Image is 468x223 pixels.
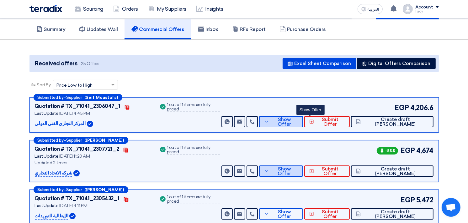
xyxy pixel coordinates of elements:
span: EGP [395,103,409,113]
h5: Purchase Orders [279,26,326,33]
button: Submit Offer [304,165,350,177]
a: My Suppliers [143,2,191,16]
a: Updates Wall [72,19,125,39]
button: العربية [358,4,383,14]
span: Supplier [66,138,82,142]
div: – [34,137,128,144]
span: Supplier [66,95,82,99]
span: Last Update [35,203,59,208]
span: Submit Offer [316,210,345,219]
p: شركة الاتحاد التجاري [35,170,72,177]
span: العربية [368,7,379,12]
a: RFx Report [225,19,273,39]
span: Create draft [PERSON_NAME] [362,167,428,176]
img: Verified Account [69,213,76,219]
p: الإيطالية للتوريدات [35,212,68,220]
span: Submitted by [38,95,64,99]
h5: Inbox [198,26,218,33]
span: Show Offer [271,117,298,127]
button: Create draft [PERSON_NAME] [351,208,433,220]
span: Create draft [PERSON_NAME] [362,210,428,219]
span: Submit Offer [316,117,345,127]
div: Updated 2 times [35,160,151,166]
div: Quotation # TX_71041_2305432_1 [35,195,120,202]
span: EGP [401,145,415,156]
button: Excel Sheet Comparison [283,58,356,69]
a: Insights [191,2,228,16]
div: 1 out of 1 items are fully priced [167,195,220,204]
img: profile_test.png [403,4,413,14]
a: Orders [108,2,143,16]
button: Show Offer [259,165,303,177]
span: 4,206.6 [410,103,433,113]
b: (Seif Moustafa) [85,95,118,99]
span: 25 Offers [81,61,99,67]
a: Sourcing [70,2,108,16]
b: ([PERSON_NAME]) [85,138,124,142]
span: Create draft [PERSON_NAME] [362,117,428,127]
div: 1 out of 1 items are fully priced [167,103,220,112]
h5: Updates Wall [79,26,118,33]
img: Teradix logo [29,5,62,12]
a: Summary [29,19,72,39]
div: Show Offer [296,105,325,115]
span: EGP [401,195,415,205]
div: Quotation # TX_71041_2306047_1 [35,103,120,110]
p: المركز التجارى الفنى الدولى [35,120,86,128]
span: [DATE] 4:11 PM [59,203,88,208]
div: Quotation # TX_71041_2307721_2 [35,145,119,153]
span: Sort By [37,82,51,88]
button: Submit Offer [304,208,350,220]
h5: Commercial Offers [131,26,184,33]
img: Verified Account [73,170,80,176]
a: Commercial Offers [125,19,191,39]
span: Supplier [66,188,82,192]
h5: Summary [36,26,66,33]
div: Fady [415,10,439,13]
div: 1 out of 1 items are fully priced [167,145,220,155]
span: Last Update [35,111,59,116]
span: [DATE] 11:20 AM [59,154,90,159]
b: ([PERSON_NAME]) [85,188,124,192]
span: [DATE] 4:45 PM [59,111,90,116]
a: Purchase Orders [273,19,333,39]
button: Create draft [PERSON_NAME] [351,116,433,127]
a: Inbox [191,19,225,39]
span: Show Offer [271,210,298,219]
span: Received offers [35,59,77,68]
button: Show Offer [259,116,303,127]
a: Open chat [442,198,460,217]
span: -85.5 [377,147,398,155]
div: Account [415,5,433,10]
button: Digital Offers Comparison [357,58,436,69]
button: Create draft [PERSON_NAME] [351,165,433,177]
span: Submitted by [38,138,64,142]
button: Submit Offer [304,116,350,127]
div: – [34,186,128,193]
span: 5,472 [416,195,433,205]
span: Submit Offer [316,167,345,176]
span: Price Low to High [56,82,93,89]
button: Show Offer [259,208,303,220]
img: Verified Account [87,121,93,127]
span: Submitted by [38,188,64,192]
span: Show Offer [271,167,298,176]
div: – [34,94,122,101]
span: 4,674 [416,145,433,156]
h5: RFx Report [232,26,266,33]
span: Last Update [35,154,59,159]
